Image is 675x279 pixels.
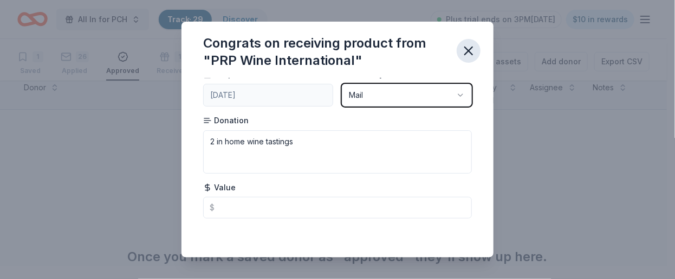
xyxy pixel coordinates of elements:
[203,115,249,126] span: Donation
[203,35,448,69] div: Congrats on receiving product from "PRP Wine International"
[203,130,472,174] textarea: 2 in home wine tastings
[210,89,236,102] div: [DATE]
[203,84,333,107] button: [DATE]
[203,182,236,193] span: Value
